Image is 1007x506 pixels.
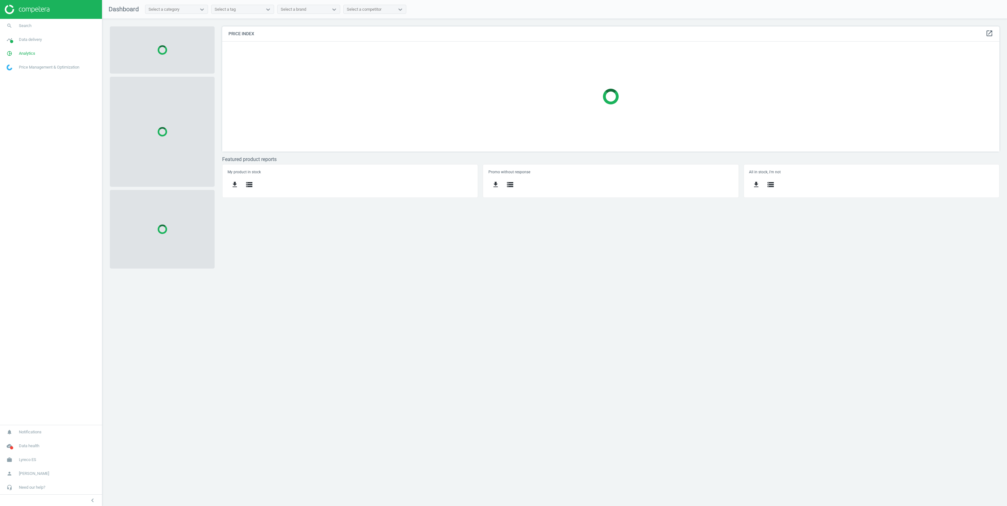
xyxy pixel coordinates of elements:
i: search [3,20,15,32]
i: cloud_done [3,440,15,452]
div: Select a tag [215,7,236,12]
h5: All in stock, i'm not [749,170,994,174]
div: Select a category [149,7,179,12]
i: headset_mic [3,481,15,493]
button: get_app [228,177,242,192]
i: get_app [492,181,499,188]
button: get_app [749,177,763,192]
span: Dashboard [109,5,139,13]
i: get_app [752,181,760,188]
h5: Promo without response [488,170,734,174]
span: [PERSON_NAME] [19,471,49,476]
i: open_in_new [986,30,993,37]
i: timeline [3,34,15,46]
h5: My product in stock [228,170,473,174]
span: Need our help? [19,485,45,490]
i: pie_chart_outlined [3,47,15,59]
span: Lyreco ES [19,457,36,463]
i: get_app [231,181,239,188]
div: Select a brand [281,7,306,12]
h4: Price Index [222,26,999,41]
button: storage [242,177,256,192]
button: storage [503,177,517,192]
h3: Featured product reports [222,156,999,162]
a: open_in_new [986,30,993,38]
span: Data health [19,443,39,449]
i: storage [245,181,253,188]
span: Search [19,23,31,29]
button: storage [763,177,778,192]
button: get_app [488,177,503,192]
button: chevron_left [85,496,100,504]
i: notifications [3,426,15,438]
i: storage [767,181,774,188]
img: ajHJNr6hYgQAAAAASUVORK5CYII= [5,5,49,14]
span: Data delivery [19,37,42,42]
i: chevron_left [89,497,96,504]
span: Price Management & Optimization [19,64,79,70]
img: wGWNvw8QSZomAAAAABJRU5ErkJggg== [7,64,12,70]
span: Analytics [19,51,35,56]
i: work [3,454,15,466]
span: Notifications [19,429,42,435]
i: person [3,468,15,480]
div: Select a competitor [347,7,381,12]
i: storage [506,181,514,188]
